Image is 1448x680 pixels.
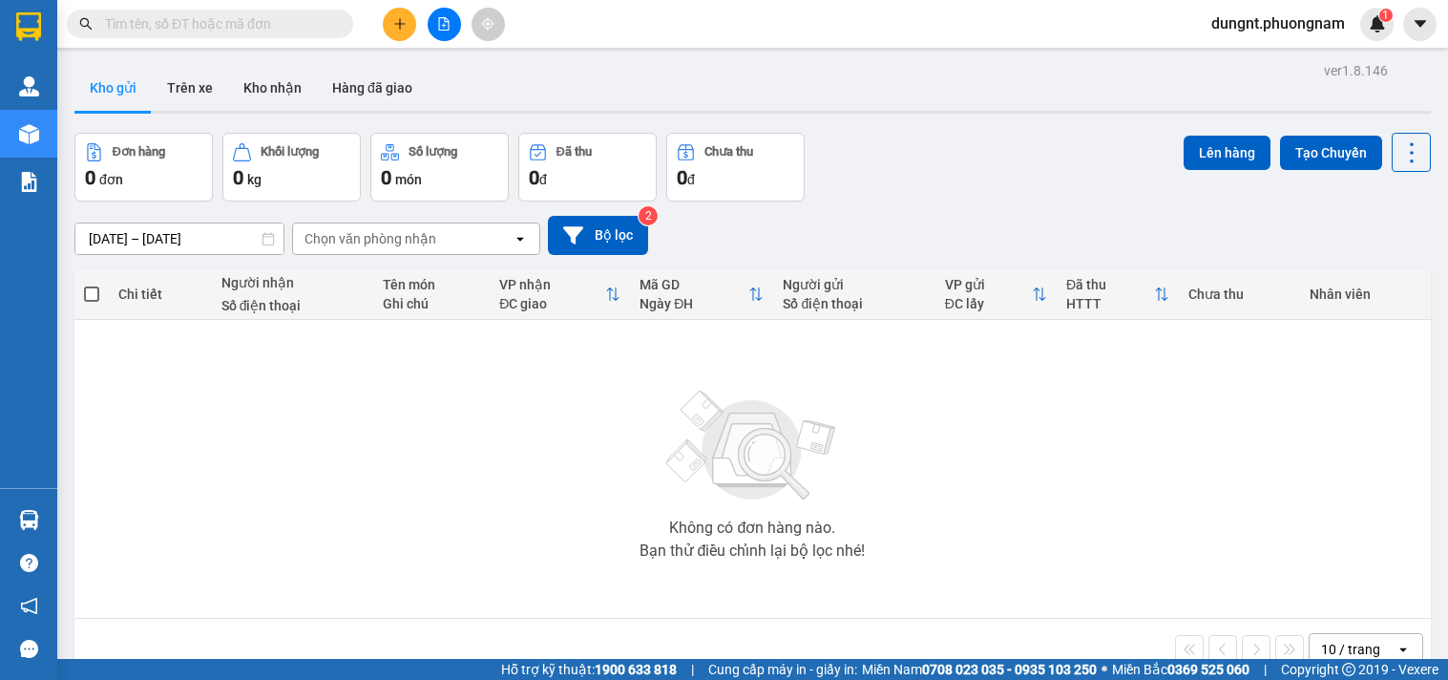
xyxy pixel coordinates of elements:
[383,8,416,41] button: plus
[1403,8,1437,41] button: caret-down
[20,554,38,572] span: question-circle
[152,65,228,111] button: Trên xe
[666,133,805,202] button: Chưa thu0đ
[548,216,648,255] button: Bộ lọc
[783,277,925,292] div: Người gửi
[945,296,1032,311] div: ĐC lấy
[1379,9,1393,22] sup: 1
[640,277,748,292] div: Mã GD
[383,296,480,311] div: Ghi chú
[20,640,38,658] span: message
[1382,9,1389,22] span: 1
[393,17,407,31] span: plus
[99,172,123,187] span: đơn
[862,659,1097,680] span: Miền Nam
[1324,60,1388,81] div: ver 1.8.146
[247,172,262,187] span: kg
[113,145,165,159] div: Đơn hàng
[1264,659,1267,680] span: |
[513,231,528,246] svg: open
[228,65,317,111] button: Kho nhận
[222,133,361,202] button: Khối lượng0kg
[677,166,687,189] span: 0
[233,166,243,189] span: 0
[317,65,428,111] button: Hàng đã giao
[472,8,505,41] button: aim
[1066,277,1153,292] div: Đã thu
[529,166,539,189] span: 0
[304,229,436,248] div: Chọn văn phòng nhận
[499,296,605,311] div: ĐC giao
[1310,287,1421,302] div: Nhân viên
[556,145,592,159] div: Đã thu
[437,17,451,31] span: file-add
[481,17,494,31] span: aim
[1196,11,1360,35] span: dungnt.phuongnam
[105,13,330,34] input: Tìm tên, số ĐT hoặc mã đơn
[74,65,152,111] button: Kho gửi
[935,269,1057,320] th: Toggle SortBy
[657,379,848,513] img: svg+xml;base64,PHN2ZyBjbGFzcz0ibGlzdC1wbHVnX19zdmciIHhtbG5zPSJodHRwOi8vd3d3LnczLm9yZy8yMDAwL3N2Zy...
[19,510,39,530] img: warehouse-icon
[539,172,547,187] span: đ
[383,277,480,292] div: Tên món
[922,662,1097,677] strong: 0708 023 035 - 0935 103 250
[20,597,38,615] span: notification
[945,277,1032,292] div: VP gửi
[518,133,657,202] button: Đã thu0đ
[1184,136,1270,170] button: Lên hàng
[1321,640,1380,659] div: 10 / trang
[640,543,865,559] div: Bạn thử điều chỉnh lại bộ lọc nhé!
[409,145,457,159] div: Số lượng
[85,166,95,189] span: 0
[499,277,605,292] div: VP nhận
[1396,642,1411,657] svg: open
[1188,287,1291,302] div: Chưa thu
[630,269,773,320] th: Toggle SortBy
[1369,15,1386,32] img: icon-new-feature
[501,659,677,680] span: Hỗ trợ kỹ thuật:
[640,296,748,311] div: Ngày ĐH
[75,223,283,254] input: Select a date range.
[74,133,213,202] button: Đơn hàng0đơn
[16,12,41,41] img: logo-vxr
[1280,136,1382,170] button: Tạo Chuyến
[669,521,835,536] div: Không có đơn hàng nào.
[19,76,39,96] img: warehouse-icon
[687,172,695,187] span: đ
[1342,663,1355,676] span: copyright
[1066,296,1153,311] div: HTTT
[79,17,93,31] span: search
[221,298,364,313] div: Số điện thoại
[704,145,753,159] div: Chưa thu
[118,287,202,302] div: Chi tiết
[1112,659,1249,680] span: Miền Bắc
[1102,666,1107,673] span: ⚪️
[708,659,857,680] span: Cung cấp máy in - giấy in:
[261,145,319,159] div: Khối lượng
[691,659,694,680] span: |
[221,275,364,290] div: Người nhận
[1412,15,1429,32] span: caret-down
[370,133,509,202] button: Số lượng0món
[395,172,422,187] span: món
[490,269,630,320] th: Toggle SortBy
[595,662,677,677] strong: 1900 633 818
[639,206,658,225] sup: 2
[1167,662,1249,677] strong: 0369 525 060
[428,8,461,41] button: file-add
[783,296,925,311] div: Số điện thoại
[1057,269,1178,320] th: Toggle SortBy
[381,166,391,189] span: 0
[19,172,39,192] img: solution-icon
[19,124,39,144] img: warehouse-icon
